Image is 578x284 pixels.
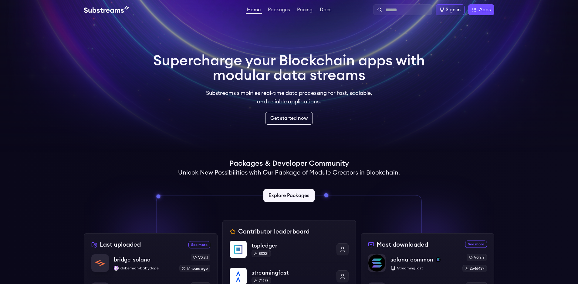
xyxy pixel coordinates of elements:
img: bridge-solana [92,255,109,272]
img: solana-common [368,255,385,272]
a: See more most downloaded packages [465,241,487,248]
div: 80321 [252,250,271,257]
a: See more recently uploaded packages [188,241,210,248]
p: Substreams simplifies real-time data processing for fast, scalable, and reliable applications. [202,89,377,106]
div: v0.3.1 [191,254,210,261]
p: bridge-solana [114,255,150,264]
img: solana [436,257,441,262]
a: solana-commonsolana-commonsolanaStreamingFastv0.3.32646439 [368,254,487,277]
a: Packages [267,7,291,13]
p: solana-common [390,255,433,264]
p: topledger [252,241,332,250]
img: doberman-babydoge [114,266,119,271]
img: topledger [230,241,247,258]
p: doberman-babydoge [114,266,174,271]
div: 2646439 [462,265,487,272]
a: Sign in [436,4,465,15]
a: Get started now [265,112,313,125]
h2: Unlock New Possibilities with Our Package of Module Creators in Blockchain. [178,168,400,177]
div: Sign in [446,6,461,13]
h1: Packages & Developer Community [229,159,349,168]
p: StreamingFast [390,266,458,271]
p: streamingfast [252,268,332,277]
a: Pricing [296,7,314,13]
div: 17 hours ago [179,265,210,272]
span: Apps [479,6,491,13]
a: Explore Packages [263,189,315,202]
div: v0.3.3 [467,254,487,261]
a: topledgertopledger80321 [230,241,349,263]
img: Substream's logo [84,6,129,13]
a: Docs [319,7,333,13]
h1: Supercharge your Blockchain apps with modular data streams [153,54,425,83]
a: Home [246,7,262,14]
a: bridge-solanabridge-solanadoberman-babydogedoberman-babydogev0.3.117 hours ago [91,254,210,277]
